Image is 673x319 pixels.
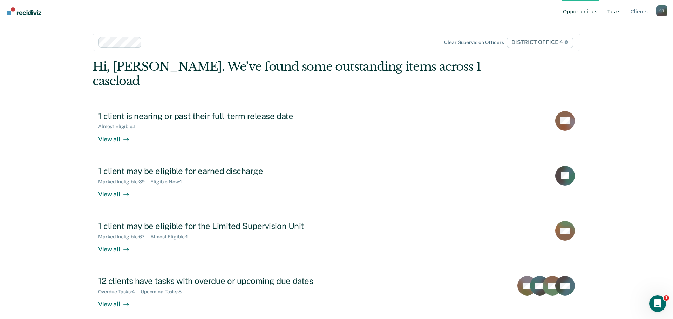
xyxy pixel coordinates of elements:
div: Eligible Now : 1 [150,179,188,185]
div: Marked Ineligible : 67 [98,234,150,240]
div: Clear supervision officers [444,40,504,46]
div: Marked Ineligible : 39 [98,179,150,185]
div: Almost Eligible : 1 [98,124,141,130]
div: S T [656,5,667,16]
div: View all [98,185,137,198]
img: Recidiviz [7,7,41,15]
iframe: Intercom live chat [649,295,666,312]
div: View all [98,130,137,143]
button: Profile dropdown button [656,5,667,16]
div: View all [98,240,137,254]
a: 1 client may be eligible for earned dischargeMarked Ineligible:39Eligible Now:1View all [93,160,580,215]
span: DISTRICT OFFICE 4 [507,37,573,48]
div: Hi, [PERSON_NAME]. We’ve found some outstanding items across 1 caseload [93,60,483,88]
div: Almost Eligible : 1 [150,234,193,240]
div: 12 clients have tasks with overdue or upcoming due dates [98,276,344,286]
div: Upcoming Tasks : 8 [141,289,187,295]
div: 1 client may be eligible for the Limited Supervision Unit [98,221,344,231]
a: 1 client is nearing or past their full-term release dateAlmost Eligible:1View all [93,105,580,160]
div: 1 client is nearing or past their full-term release date [98,111,344,121]
div: 1 client may be eligible for earned discharge [98,166,344,176]
div: Overdue Tasks : 4 [98,289,141,295]
div: View all [98,295,137,308]
span: 1 [664,295,669,301]
a: 1 client may be eligible for the Limited Supervision UnitMarked Ineligible:67Almost Eligible:1Vie... [93,215,580,270]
